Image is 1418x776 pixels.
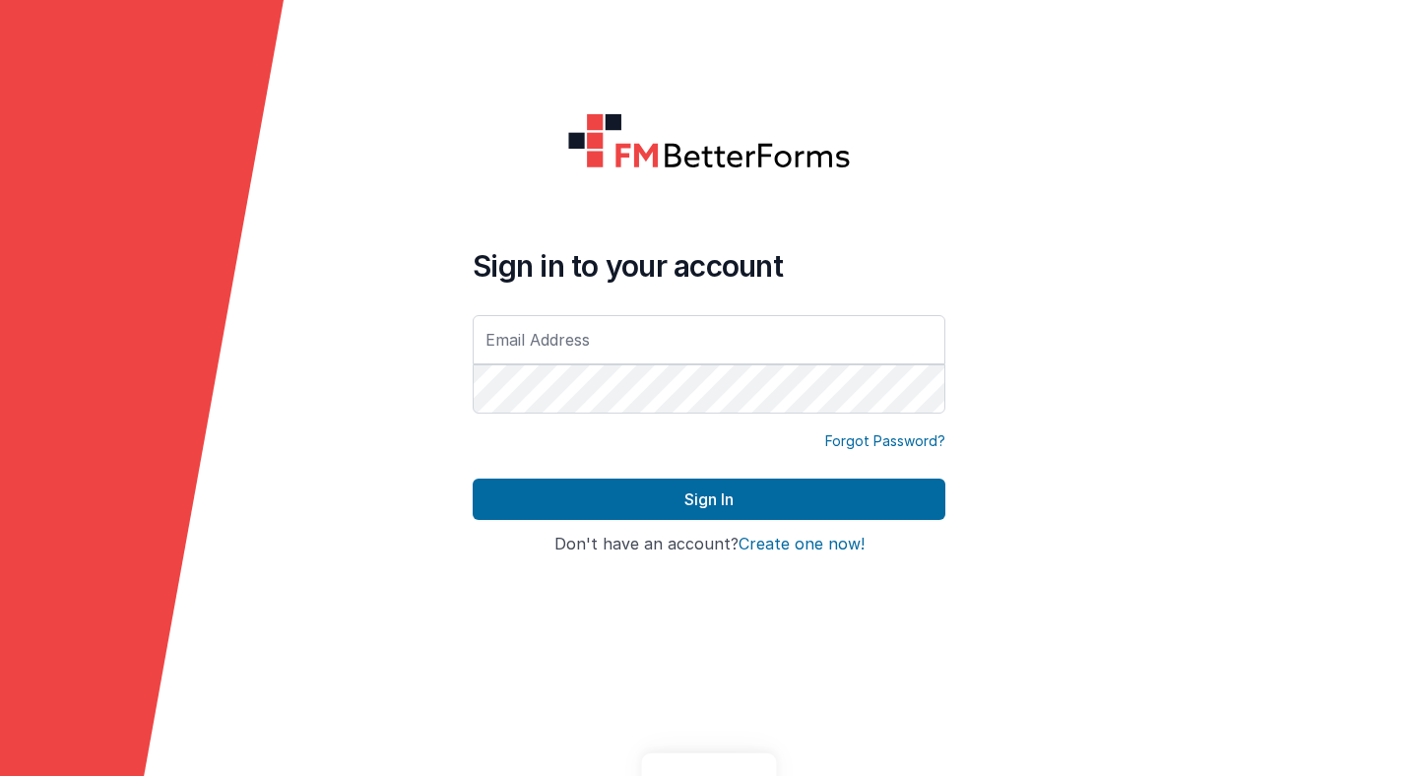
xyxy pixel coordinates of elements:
input: Email Address [473,315,945,364]
h4: Don't have an account? [473,536,945,553]
a: Forgot Password? [825,431,945,451]
button: Create one now! [739,536,865,553]
h4: Sign in to your account [473,248,945,284]
button: Sign In [473,479,945,520]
